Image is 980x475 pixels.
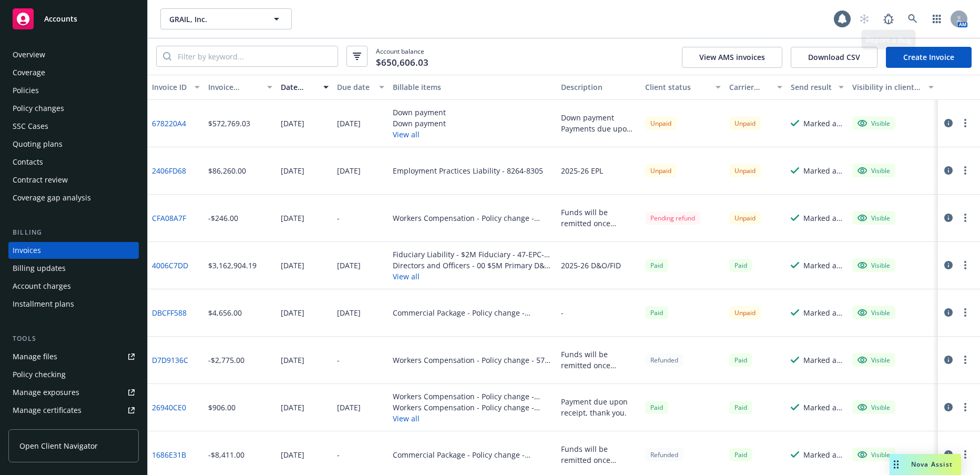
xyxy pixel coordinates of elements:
[803,118,844,129] div: Marked as sent
[561,443,637,466] div: Funds will be remitted once received by the carrier. Thank you.
[333,75,389,100] button: Due date
[208,260,257,271] div: $3,162,904.19
[337,260,361,271] div: [DATE]
[13,189,91,206] div: Coverage gap analysis
[641,75,725,100] button: Client status
[281,402,304,413] div: [DATE]
[729,117,761,130] div: Unpaid
[911,460,953,469] span: Nova Assist
[878,8,899,29] a: Report a Bug
[13,348,57,365] div: Manage files
[729,164,761,177] div: Unpaid
[152,82,188,93] div: Invoice ID
[13,154,43,170] div: Contacts
[848,75,938,100] button: Visibility in client dash
[152,260,188,271] a: 4006C7DD
[337,165,361,176] div: [DATE]
[13,64,45,81] div: Coverage
[148,75,204,100] button: Invoice ID
[337,402,361,413] div: [DATE]
[902,8,923,29] a: Search
[729,401,752,414] span: Paid
[337,355,340,366] div: -
[376,56,428,69] span: $650,606.03
[8,402,139,419] a: Manage certificates
[281,213,304,224] div: [DATE]
[13,420,66,437] div: Manage claims
[8,64,139,81] a: Coverage
[393,118,446,129] div: Down payment
[13,82,39,99] div: Policies
[208,307,242,318] div: $4,656.00
[645,306,668,319] span: Paid
[852,82,922,93] div: Visibility in client dash
[152,213,186,224] a: CFA08A7F
[13,136,63,153] div: Quoting plans
[557,75,641,100] button: Description
[393,82,553,93] div: Billable items
[926,8,947,29] a: Switch app
[8,278,139,295] a: Account charges
[561,165,603,176] div: 2025-26 EPL
[8,118,139,135] a: SSC Cases
[8,46,139,63] a: Overview
[645,259,668,272] div: Paid
[803,449,844,460] div: Marked as sent
[13,402,81,419] div: Manage certificates
[376,47,428,66] span: Account balance
[803,402,844,413] div: Marked as sent
[8,4,139,34] a: Accounts
[857,450,890,459] div: Visible
[8,136,139,153] a: Quoting plans
[645,401,668,414] div: Paid
[645,448,683,461] div: Refunded
[152,118,186,129] a: 678220A4
[393,107,446,118] div: Down payment
[281,118,304,129] div: [DATE]
[152,165,186,176] a: 2406FD68
[729,448,752,461] div: Paid
[682,47,782,68] button: View AMS invoices
[13,100,64,117] div: Policy changes
[160,8,292,29] button: GRAIL, Inc.
[803,165,844,176] div: Marked as sent
[277,75,333,100] button: Date issued
[645,164,677,177] div: Unpaid
[561,260,621,271] div: 2025-26 D&O/FID
[393,271,553,282] button: View all
[857,355,890,365] div: Visible
[8,154,139,170] a: Contacts
[393,249,553,260] div: Fiduciary Liability - $2M Fiduciary - 47-EPC-330771-03
[645,117,677,130] div: Unpaid
[337,82,373,93] div: Due date
[44,15,77,23] span: Accounts
[13,171,68,188] div: Contract review
[890,454,903,475] div: Drag to move
[393,402,553,413] div: Workers Compensation - Policy change - 57WB AY7E3D
[729,211,761,225] div: Unpaid
[8,260,139,277] a: Billing updates
[561,307,564,318] div: -
[787,75,848,100] button: Send result
[171,46,338,66] input: Filter by keyword...
[729,259,752,272] div: Paid
[337,118,361,129] div: [DATE]
[393,307,553,318] div: Commercial Package - Policy change - 57UUNBE1GYE
[13,46,45,63] div: Overview
[337,449,340,460] div: -
[389,75,557,100] button: Billable items
[890,454,961,475] button: Nova Assist
[729,353,752,367] div: Paid
[208,165,246,176] div: $86,260.00
[8,420,139,437] a: Manage claims
[8,366,139,383] a: Policy checking
[803,213,844,224] div: Marked as sent
[857,213,890,223] div: Visible
[281,82,317,93] div: Date issued
[163,52,171,60] svg: Search
[393,391,553,402] div: Workers Compensation - Policy change - 57WB AY7E3D
[803,307,844,318] div: Marked as sent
